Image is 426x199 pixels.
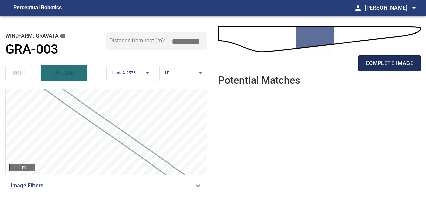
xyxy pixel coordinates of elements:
label: Distance from root (m): [109,38,165,43]
span: LE [165,71,169,75]
h2: windfarm: GRAVATA [5,32,106,40]
div: Image Filters [5,178,207,194]
span: complete image [366,59,413,68]
span: person [354,4,362,12]
h2: Potential Matches [218,75,300,86]
button: copy message details [59,32,66,40]
a: GRA-003 [5,42,106,57]
span: bladeA-2575 [112,71,136,75]
div: LE [160,65,207,82]
figcaption: Perceptual Robotics [13,3,62,13]
div: bladeA-2575 [107,65,154,82]
span: arrow_drop_down [410,4,418,12]
button: complete image [358,55,421,71]
span: Image Filters [11,182,194,190]
button: [PERSON_NAME] [362,1,418,15]
span: [PERSON_NAME] [365,3,418,13]
h1: GRA-003 [5,42,58,57]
